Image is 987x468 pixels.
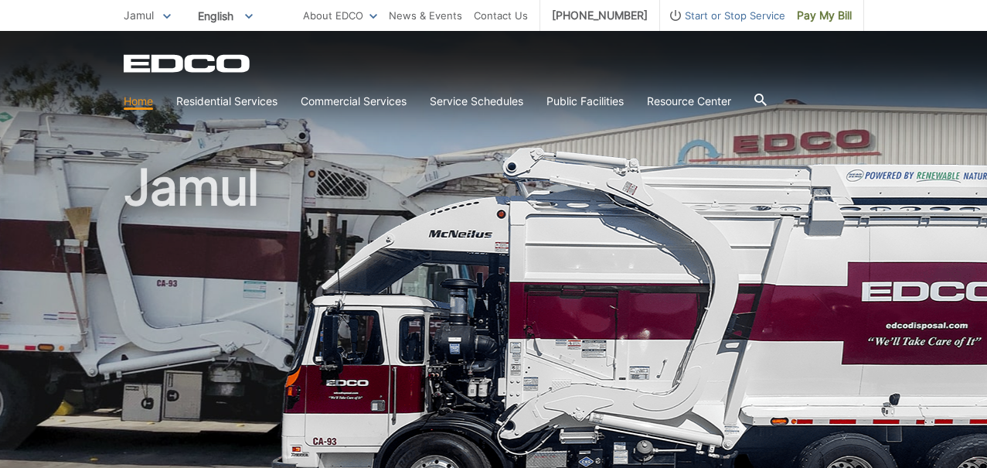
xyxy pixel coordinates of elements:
a: About EDCO [303,7,377,24]
a: EDCD logo. Return to the homepage. [124,54,252,73]
a: Service Schedules [430,93,523,110]
span: Pay My Bill [797,7,852,24]
a: Public Facilities [546,93,624,110]
span: English [186,3,264,29]
a: News & Events [389,7,462,24]
a: Resource Center [647,93,731,110]
span: Jamul [124,9,154,22]
a: Home [124,93,153,110]
a: Residential Services [176,93,277,110]
a: Contact Us [474,7,528,24]
a: Commercial Services [301,93,407,110]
